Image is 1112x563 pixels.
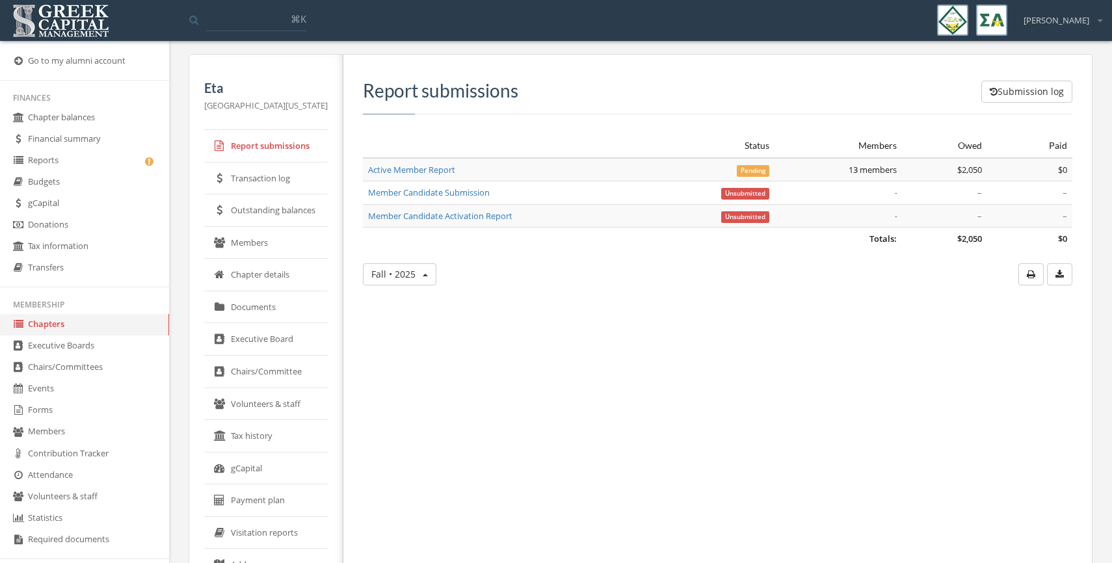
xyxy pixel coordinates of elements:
a: Unsubmitted [721,210,769,222]
span: Unsubmitted [721,211,769,223]
p: [GEOGRAPHIC_DATA][US_STATE] [204,98,328,112]
span: ⌘K [291,12,306,25]
a: Outstanding balances [204,194,328,227]
a: Documents [204,291,328,324]
button: Fall • 2025 [363,263,436,285]
a: Volunteers & staff [204,388,328,421]
span: [PERSON_NAME] [1024,14,1089,27]
span: $2,050 [957,233,982,244]
em: - [894,210,897,222]
em: - [894,187,897,198]
span: $0 [1058,233,1067,244]
a: Unsubmitted [721,187,769,198]
span: $0 [1058,164,1067,176]
a: Chapter details [204,259,328,291]
a: Visitation reports [204,517,328,549]
span: – [977,187,982,198]
a: gCapital [204,452,328,485]
div: [PERSON_NAME] [1015,5,1102,27]
a: Report submissions [204,130,328,163]
span: – [977,210,982,222]
a: Member Candidate Submission [368,187,490,198]
h3: Report submissions [363,81,1072,101]
a: Executive Board [204,323,328,356]
span: – [1063,187,1067,198]
a: Chairs/Committee [204,356,328,388]
th: Owed [902,134,987,158]
span: Fall • 2025 [371,268,416,280]
span: – [1063,210,1067,222]
th: Status [668,134,774,158]
span: Pending [737,165,769,177]
h5: Eta [204,81,328,95]
a: Payment plan [204,484,328,517]
a: Member Candidate Activation Report [368,210,512,222]
a: Active Member Report [368,164,455,176]
a: Members [204,227,328,259]
a: Transaction log [204,163,328,195]
span: $2,050 [957,164,982,176]
span: Unsubmitted [721,188,769,200]
td: Totals: [363,228,902,250]
a: Pending [737,164,769,176]
span: 13 members [849,164,897,176]
a: Tax history [204,420,328,452]
th: Members [774,134,902,158]
button: Submission log [981,81,1072,103]
th: Paid [987,134,1072,158]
